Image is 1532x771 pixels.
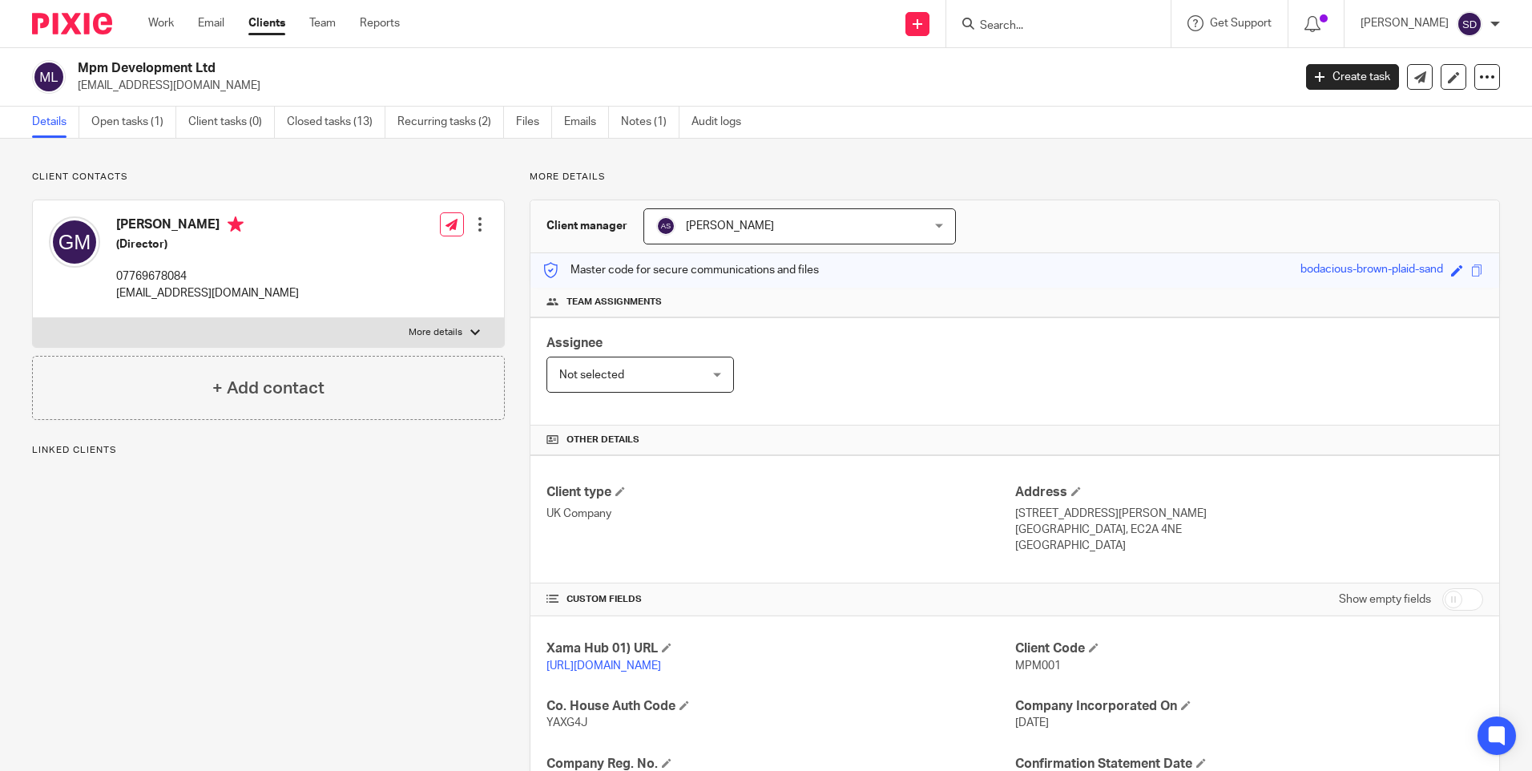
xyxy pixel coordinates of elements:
[1015,640,1483,657] h4: Client Code
[32,60,66,94] img: svg%3E
[360,15,400,31] a: Reports
[148,15,174,31] a: Work
[49,216,100,268] img: svg%3E
[1015,484,1483,501] h4: Address
[546,218,627,234] h3: Client manager
[1457,11,1482,37] img: svg%3E
[546,660,661,672] a: [URL][DOMAIN_NAME]
[1015,717,1049,729] span: [DATE]
[1015,522,1483,538] p: [GEOGRAPHIC_DATA], EC2A 4NE
[32,107,79,138] a: Details
[32,171,505,184] p: Client contacts
[546,593,1014,606] h4: CUSTOM FIELDS
[516,107,552,138] a: Files
[397,107,504,138] a: Recurring tasks (2)
[1015,538,1483,554] p: [GEOGRAPHIC_DATA]
[1015,660,1061,672] span: MPM001
[116,268,299,285] p: 07769678084
[621,107,679,138] a: Notes (1)
[1300,261,1443,280] div: bodacious-brown-plaid-sand
[546,640,1014,657] h4: Xama Hub 01) URL
[32,444,505,457] p: Linked clients
[309,15,336,31] a: Team
[409,326,462,339] p: More details
[656,216,675,236] img: svg%3E
[116,285,299,301] p: [EMAIL_ADDRESS][DOMAIN_NAME]
[546,717,587,729] span: YAXG4J
[978,19,1123,34] input: Search
[566,296,662,309] span: Team assignments
[691,107,753,138] a: Audit logs
[542,262,819,278] p: Master code for secure communications and files
[686,220,774,232] span: [PERSON_NAME]
[212,376,325,401] h4: + Add contact
[78,60,1041,77] h2: Mpm Development Ltd
[546,337,603,349] span: Assignee
[546,506,1014,522] p: UK Company
[1210,18,1272,29] span: Get Support
[248,15,285,31] a: Clients
[228,216,244,232] i: Primary
[1015,698,1483,715] h4: Company Incorporated On
[188,107,275,138] a: Client tasks (0)
[566,434,639,446] span: Other details
[559,369,624,381] span: Not selected
[1306,64,1399,90] a: Create task
[1361,15,1449,31] p: [PERSON_NAME]
[198,15,224,31] a: Email
[78,78,1282,94] p: [EMAIL_ADDRESS][DOMAIN_NAME]
[530,171,1500,184] p: More details
[116,216,299,236] h4: [PERSON_NAME]
[1339,591,1431,608] label: Show empty fields
[546,698,1014,715] h4: Co. House Auth Code
[116,236,299,252] h5: (Director)
[546,484,1014,501] h4: Client type
[32,13,112,34] img: Pixie
[564,107,609,138] a: Emails
[1015,506,1483,522] p: [STREET_ADDRESS][PERSON_NAME]
[91,107,176,138] a: Open tasks (1)
[287,107,385,138] a: Closed tasks (13)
